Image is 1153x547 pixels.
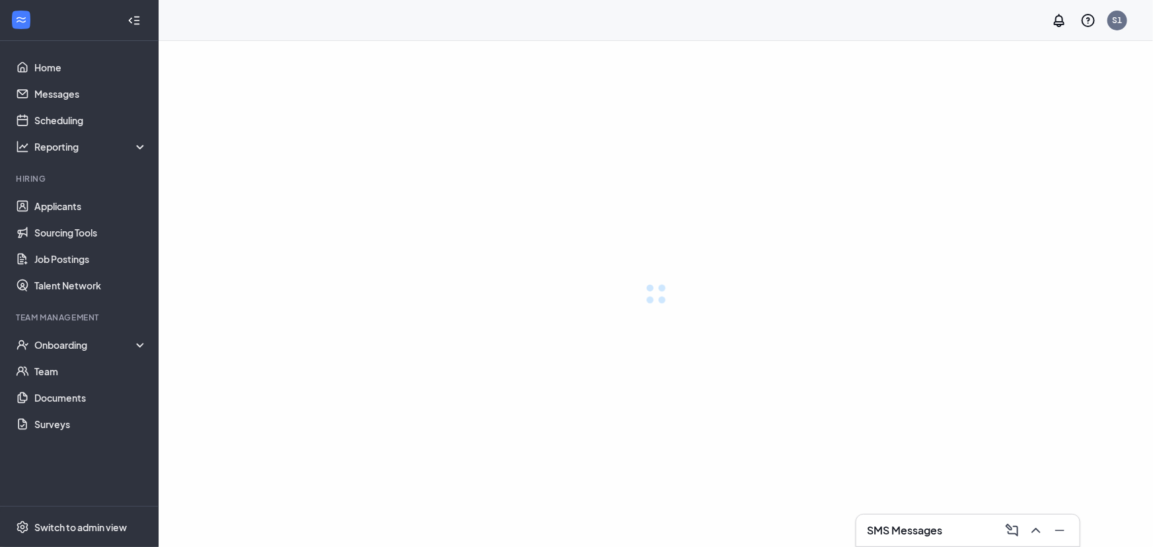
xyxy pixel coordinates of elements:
svg: WorkstreamLogo [15,13,28,26]
svg: UserCheck [16,338,29,351]
svg: ChevronUp [1028,523,1044,538]
div: S1 [1113,15,1123,26]
div: Team Management [16,312,145,323]
a: Talent Network [34,272,147,299]
svg: Settings [16,521,29,534]
a: Home [34,54,147,81]
a: Job Postings [34,246,147,272]
a: Sourcing Tools [34,219,147,246]
a: Scheduling [34,107,147,133]
div: Reporting [34,140,148,153]
svg: QuestionInfo [1080,13,1096,28]
div: Hiring [16,173,145,184]
svg: Collapse [128,14,141,27]
svg: Notifications [1051,13,1067,28]
svg: Minimize [1052,523,1068,538]
button: Minimize [1048,520,1069,541]
h3: SMS Messages [867,523,942,538]
button: ComposeMessage [1000,520,1022,541]
svg: ComposeMessage [1004,523,1020,538]
div: Switch to admin view [34,521,127,534]
a: Documents [34,384,147,411]
svg: Analysis [16,140,29,153]
div: Onboarding [34,338,148,351]
a: Team [34,358,147,384]
button: ChevronUp [1024,520,1045,541]
a: Applicants [34,193,147,219]
a: Messages [34,81,147,107]
a: Surveys [34,411,147,437]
